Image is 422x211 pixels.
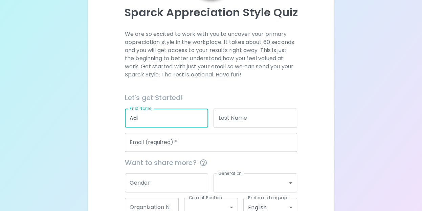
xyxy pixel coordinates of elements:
label: Generation [218,170,242,176]
label: Preferred Language [248,195,289,201]
svg: This information is completely confidential and only used for aggregated appreciation studies at ... [199,159,207,167]
h6: Let's get Started! [125,92,297,103]
span: Want to share more? [125,157,297,168]
p: Sparck Appreciation Style Quiz [96,6,326,19]
label: Current Position [189,195,222,201]
p: We are so excited to work with you to uncover your primary appreciation style in the workplace. I... [125,30,297,79]
label: First Name [130,105,152,111]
